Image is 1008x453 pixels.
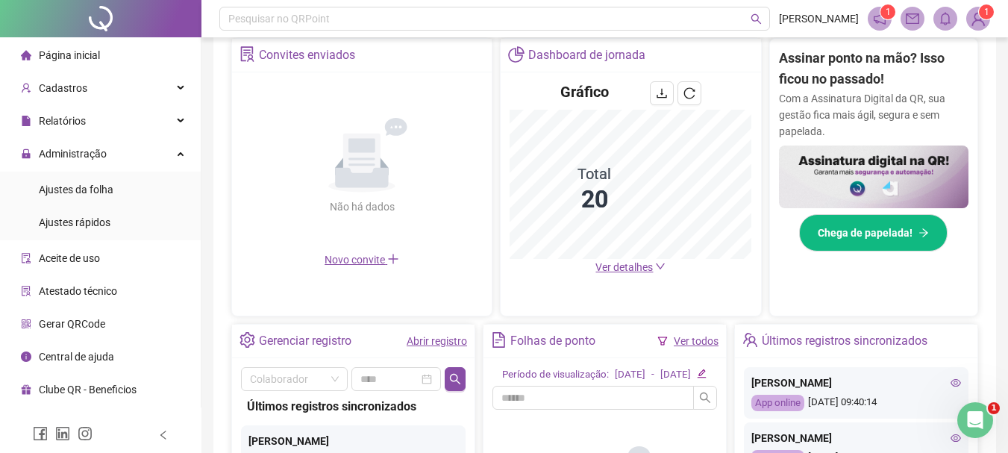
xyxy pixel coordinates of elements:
[39,49,100,61] span: Página inicial
[967,7,989,30] img: 88152
[78,426,93,441] span: instagram
[651,367,654,383] div: -
[988,402,1000,414] span: 1
[683,87,695,99] span: reload
[984,7,989,17] span: 1
[799,214,948,252] button: Chega de papelada!
[293,199,431,215] div: Não há dados
[33,426,48,441] span: facebook
[657,336,668,346] span: filter
[21,319,31,329] span: qrcode
[240,46,255,62] span: solution
[21,116,31,126] span: file
[259,328,351,354] div: Gerenciar registro
[21,286,31,296] span: solution
[615,367,645,383] div: [DATE]
[939,12,952,25] span: bell
[39,252,100,264] span: Aceite de uso
[751,13,762,25] span: search
[660,367,691,383] div: [DATE]
[779,90,968,140] p: Com a Assinatura Digital da QR, sua gestão fica mais ágil, segura e sem papelada.
[39,384,137,396] span: Clube QR - Beneficios
[779,10,859,27] span: [PERSON_NAME]
[39,285,117,297] span: Atestado técnico
[21,50,31,60] span: home
[979,4,994,19] sup: Atualize o seu contato no menu Meus Dados
[595,261,666,273] a: Ver detalhes down
[240,332,255,348] span: setting
[779,146,968,209] img: banner%2F02c71560-61a6-44d4-94b9-c8ab97240462.png
[762,328,927,354] div: Últimos registros sincronizados
[751,395,804,412] div: App online
[697,369,707,378] span: edit
[248,433,458,449] div: [PERSON_NAME]
[951,433,961,443] span: eye
[259,43,355,68] div: Convites enviados
[21,253,31,263] span: audit
[674,335,719,347] a: Ver todos
[39,351,114,363] span: Central de ajuda
[491,332,507,348] span: file-text
[751,430,961,446] div: [PERSON_NAME]
[951,378,961,388] span: eye
[449,373,461,385] span: search
[886,7,891,17] span: 1
[918,228,929,238] span: arrow-right
[880,4,895,19] sup: 1
[39,184,113,196] span: Ajustes da folha
[55,426,70,441] span: linkedin
[906,12,919,25] span: mail
[247,397,460,416] div: Últimos registros sincronizados
[407,335,467,347] a: Abrir registro
[655,261,666,272] span: down
[751,375,961,391] div: [PERSON_NAME]
[508,46,524,62] span: pie-chart
[21,352,31,362] span: info-circle
[39,148,107,160] span: Administração
[502,367,609,383] div: Período de visualização:
[21,149,31,159] span: lock
[742,332,758,348] span: team
[387,253,399,265] span: plus
[751,395,961,412] div: [DATE] 09:40:14
[21,384,31,395] span: gift
[528,43,645,68] div: Dashboard de jornada
[873,12,886,25] span: notification
[39,216,110,228] span: Ajustes rápidos
[779,48,968,90] h2: Assinar ponto na mão? Isso ficou no passado!
[158,430,169,440] span: left
[818,225,912,241] span: Chega de papelada!
[39,82,87,94] span: Cadastros
[595,261,653,273] span: Ver detalhes
[957,402,993,438] iframe: Intercom live chat
[325,254,399,266] span: Novo convite
[699,392,711,404] span: search
[510,328,595,354] div: Folhas de ponto
[560,81,609,102] h4: Gráfico
[21,83,31,93] span: user-add
[656,87,668,99] span: download
[39,318,105,330] span: Gerar QRCode
[39,115,86,127] span: Relatórios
